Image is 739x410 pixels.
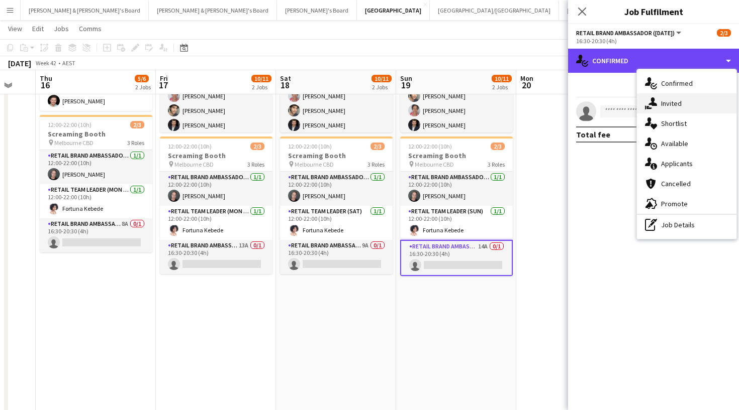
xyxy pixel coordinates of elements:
[661,199,688,208] span: Promote
[135,83,151,91] div: 2 Jobs
[408,143,452,150] span: 12:00-22:00 (10h)
[252,83,271,91] div: 2 Jobs
[568,5,739,18] h3: Job Fulfilment
[568,49,739,73] div: Confirmed
[295,161,334,168] span: Melbourne CBD
[160,240,272,274] app-card-role: RETAIL Brand Ambassador (Mon - Fri)13A0/116:30-20:30 (4h)
[559,1,631,20] button: [GEOGRAPHIC_DATA]
[280,74,291,83] span: Sat
[160,172,272,206] app-card-role: RETAIL Brand Ambassador (Mon - Fri)1/112:00-22:00 (10h)[PERSON_NAME]
[158,79,168,91] span: 17
[400,151,513,160] h3: Screaming Booth
[48,121,91,128] span: 12:00-22:00 (10h)
[54,139,94,147] span: Melbourne CBD
[280,151,393,160] h3: Screaming Booth
[277,1,357,20] button: [PERSON_NAME]'s Board
[75,22,106,35] a: Comms
[62,59,75,67] div: AEST
[576,29,683,37] button: RETAIL Brand Ambassador ([DATE])
[280,172,393,206] app-card-role: RETAIL Brand Ambassador ([DATE])1/112:00-22:00 (10h)[PERSON_NAME]
[400,240,513,276] app-card-role: RETAIL Brand Ambassador ([DATE])14A0/116:30-20:30 (4h)
[33,59,58,67] span: Week 42
[430,1,559,20] button: [GEOGRAPHIC_DATA]/[GEOGRAPHIC_DATA]
[520,74,533,83] span: Mon
[280,136,393,274] app-job-card: 12:00-22:00 (10h)2/3Screaming Booth Melbourne CBD3 RolesRETAIL Brand Ambassador ([DATE])1/112:00-...
[415,161,454,168] span: Melbourne CBD
[247,161,264,168] span: 3 Roles
[160,151,272,160] h3: Screaming Booth
[28,22,48,35] a: Edit
[280,206,393,240] app-card-role: RETAIL Team Leader (Sat)1/112:00-22:00 (10h)Fortuna Kebede
[40,74,52,83] span: Thu
[637,215,736,235] div: Job Details
[21,1,149,20] button: [PERSON_NAME] & [PERSON_NAME]'s Board
[127,139,144,147] span: 3 Roles
[661,99,682,108] span: Invited
[40,115,152,252] app-job-card: 12:00-22:00 (10h)2/3Screaming Booth Melbourne CBD3 RolesRETAIL Brand Ambassador (Mon - Fri)1/112:...
[576,29,675,37] span: RETAIL Brand Ambassador (Sunday)
[251,75,271,82] span: 10/11
[174,161,214,168] span: Melbourne CBD
[372,83,391,91] div: 2 Jobs
[40,150,152,184] app-card-role: RETAIL Brand Ambassador (Mon - Fri)1/112:00-22:00 (10h)[PERSON_NAME]
[168,143,212,150] span: 12:00-22:00 (10h)
[399,79,412,91] span: 19
[279,79,291,91] span: 18
[661,139,688,148] span: Available
[400,206,513,240] app-card-role: RETAIL Team Leader (Sun)1/112:00-22:00 (10h)Fortuna Kebede
[661,179,691,188] span: Cancelled
[400,74,412,83] span: Sun
[717,29,731,37] span: 2/3
[250,143,264,150] span: 2/3
[400,172,513,206] app-card-role: RETAIL Brand Ambassador ([DATE])1/112:00-22:00 (10h)[PERSON_NAME]
[576,37,731,45] div: 16:30-20:30 (4h)
[149,1,277,20] button: [PERSON_NAME] & [PERSON_NAME]'s Board
[371,143,385,150] span: 2/3
[372,75,392,82] span: 10/11
[357,1,430,20] button: [GEOGRAPHIC_DATA]
[661,159,693,168] span: Applicants
[160,206,272,240] app-card-role: RETAIL Team Leader (Mon - Fri)1/112:00-22:00 (10h)Fortuna Kebede
[50,22,73,35] a: Jobs
[79,24,102,33] span: Comms
[40,129,152,139] h3: Screaming Booth
[4,22,26,35] a: View
[135,75,149,82] span: 5/6
[280,240,393,274] app-card-role: RETAIL Brand Ambassador ([DATE])9A0/116:30-20:30 (4h)
[160,74,168,83] span: Fri
[160,136,272,274] app-job-card: 12:00-22:00 (10h)2/3Screaming Booth Melbourne CBD3 RolesRETAIL Brand Ambassador (Mon - Fri)1/112:...
[367,161,385,168] span: 3 Roles
[492,83,511,91] div: 2 Jobs
[661,79,693,88] span: Confirmed
[492,75,512,82] span: 10/11
[400,136,513,276] app-job-card: 12:00-22:00 (10h)2/3Screaming Booth Melbourne CBD3 RolesRETAIL Brand Ambassador ([DATE])1/112:00-...
[491,143,505,150] span: 2/3
[32,24,44,33] span: Edit
[40,184,152,218] app-card-role: RETAIL Team Leader (Mon - Fri)1/112:00-22:00 (10h)Fortuna Kebede
[54,24,69,33] span: Jobs
[288,143,332,150] span: 12:00-22:00 (10h)
[8,58,31,68] div: [DATE]
[8,24,22,33] span: View
[38,79,52,91] span: 16
[130,121,144,128] span: 2/3
[40,218,152,252] app-card-role: RETAIL Brand Ambassador (Mon - Fri)8A0/116:30-20:30 (4h)
[576,129,610,140] div: Total fee
[661,119,687,128] span: Shortlist
[519,79,533,91] span: 20
[488,161,505,168] span: 3 Roles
